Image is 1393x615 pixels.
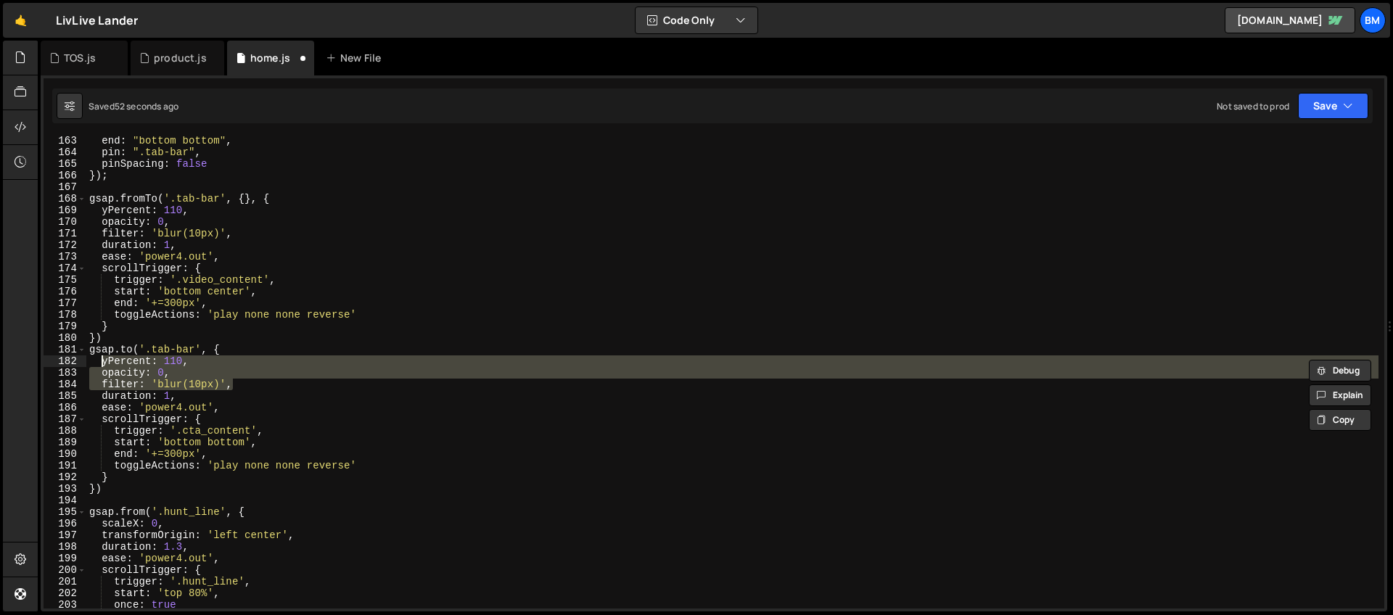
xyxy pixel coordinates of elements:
div: 182 [44,355,86,367]
div: 170 [44,216,86,228]
div: 199 [44,553,86,564]
div: 163 [44,135,86,146]
div: 177 [44,297,86,309]
div: 183 [44,367,86,379]
div: 191 [44,460,86,471]
div: 164 [44,146,86,158]
button: Debug [1309,360,1371,381]
div: 181 [44,344,86,355]
div: 176 [44,286,86,297]
div: 203 [44,599,86,611]
div: 198 [44,541,86,553]
div: 179 [44,321,86,332]
div: 185 [44,390,86,402]
a: [DOMAIN_NAME] [1225,7,1355,33]
button: Save [1298,93,1368,119]
div: LivLive Lander [56,12,138,29]
button: Copy [1309,409,1371,431]
div: 172 [44,239,86,251]
div: 189 [44,437,86,448]
div: 188 [44,425,86,437]
a: bm [1360,7,1386,33]
div: 180 [44,332,86,344]
div: 175 [44,274,86,286]
div: TOS.js [64,51,96,65]
div: 197 [44,529,86,541]
div: 52 seconds ago [115,100,178,112]
div: product.js [154,51,207,65]
div: home.js [250,51,290,65]
div: 194 [44,495,86,506]
div: 195 [44,506,86,518]
div: 169 [44,205,86,216]
div: 190 [44,448,86,460]
div: 184 [44,379,86,390]
a: 🤙 [3,3,38,38]
div: Not saved to prod [1217,100,1289,112]
div: 187 [44,413,86,425]
div: 166 [44,170,86,181]
div: 178 [44,309,86,321]
div: Saved [89,100,178,112]
div: 201 [44,576,86,587]
div: 193 [44,483,86,495]
div: 200 [44,564,86,576]
div: 165 [44,158,86,170]
div: 192 [44,471,86,483]
div: 173 [44,251,86,263]
div: 196 [44,518,86,529]
div: New File [326,51,387,65]
div: 174 [44,263,86,274]
div: 202 [44,587,86,599]
div: 168 [44,193,86,205]
button: Code Only [636,7,757,33]
div: 167 [44,181,86,193]
button: Explain [1309,384,1371,406]
div: 171 [44,228,86,239]
div: 186 [44,402,86,413]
